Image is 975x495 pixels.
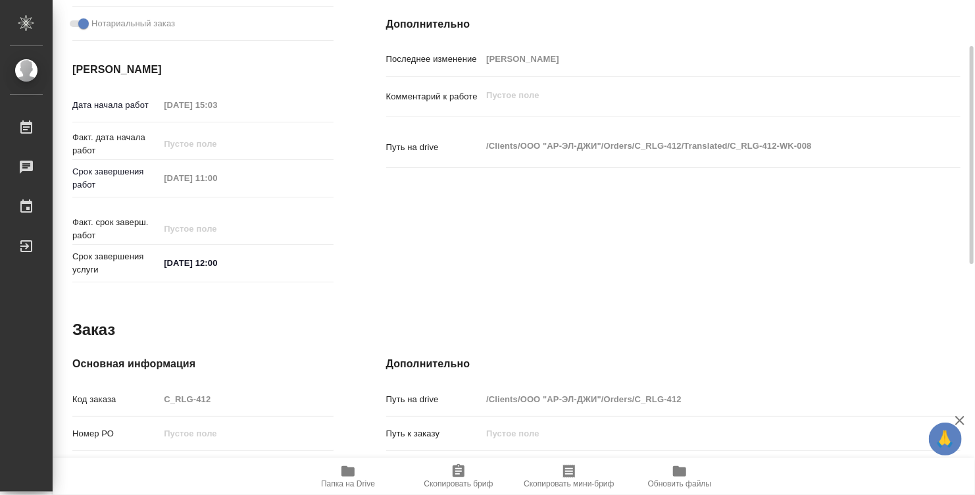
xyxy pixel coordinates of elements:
[386,53,482,66] p: Последнее изменение
[386,427,482,440] p: Путь к заказу
[624,458,735,495] button: Обновить файлы
[403,458,514,495] button: Скопировать бриф
[159,390,333,409] input: Пустое поле
[72,62,334,78] h4: [PERSON_NAME]
[321,479,375,488] span: Папка на Drive
[293,458,403,495] button: Папка на Drive
[159,95,274,115] input: Пустое поле
[72,427,159,440] p: Номер РО
[934,425,957,453] span: 🙏
[386,141,482,154] p: Путь на drive
[159,134,274,153] input: Пустое поле
[72,216,159,242] p: Факт. срок заверш. работ
[386,393,482,406] p: Путь на drive
[72,250,159,276] p: Срок завершения услуги
[386,356,961,372] h4: Дополнительно
[482,135,913,157] textarea: /Clients/ООО "АР-ЭЛ-ДЖИ"/Orders/C_RLG-412/Translated/C_RLG-412-WK-008
[514,458,624,495] button: Скопировать мини-бриф
[72,131,159,157] p: Факт. дата начала работ
[386,16,961,32] h4: Дополнительно
[72,356,334,372] h4: Основная информация
[159,219,274,238] input: Пустое поле
[72,319,115,340] h2: Заказ
[72,393,159,406] p: Код заказа
[648,479,712,488] span: Обновить файлы
[72,99,159,112] p: Дата начала работ
[424,479,493,488] span: Скопировать бриф
[929,423,962,456] button: 🙏
[482,49,913,68] input: Пустое поле
[386,90,482,103] p: Комментарий к работе
[91,17,175,30] span: Нотариальный заказ
[159,253,274,273] input: ✎ Введи что-нибудь
[482,390,913,409] input: Пустое поле
[524,479,614,488] span: Скопировать мини-бриф
[159,424,333,443] input: Пустое поле
[482,424,913,443] input: Пустое поле
[159,169,274,188] input: Пустое поле
[72,165,159,192] p: Срок завершения работ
